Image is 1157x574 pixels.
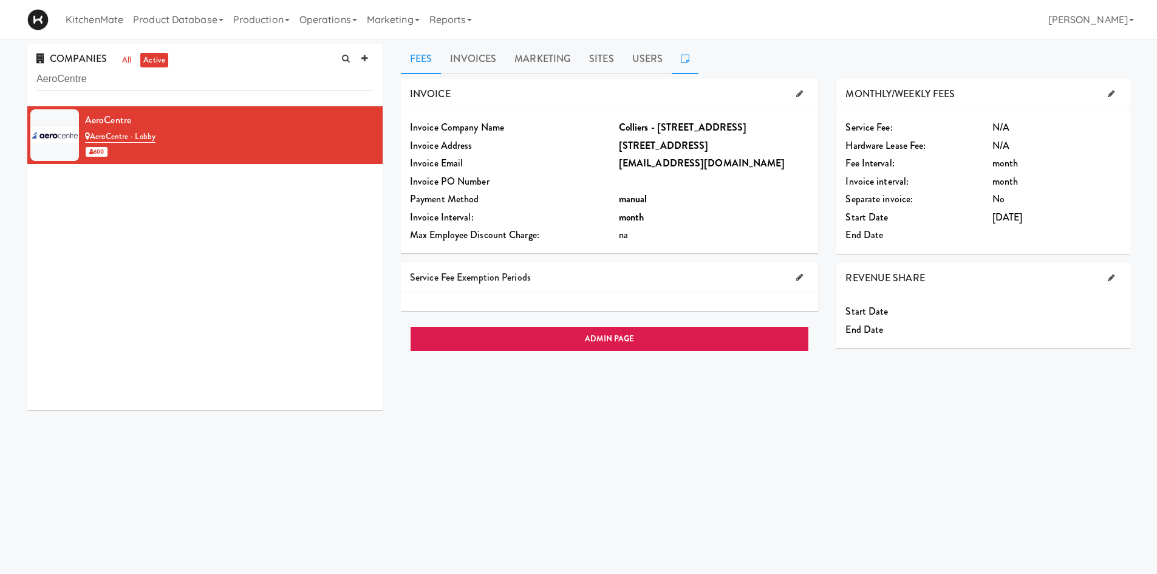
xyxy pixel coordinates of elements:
[410,156,463,170] span: Invoice Email
[410,270,531,284] span: Service Fee Exemption Periods
[441,44,505,74] a: Invoices
[580,44,623,74] a: Sites
[845,271,924,285] span: REVENUE SHARE
[36,68,374,91] input: Search company
[619,192,647,206] b: manual
[410,192,479,206] span: Payment Method
[505,44,580,74] a: Marketing
[410,228,539,242] span: Max Employee Discount Charge:
[845,174,909,188] span: Invoice interval:
[845,210,888,224] span: Start Date
[845,228,883,242] span: End Date
[86,147,108,157] span: 600
[85,111,374,129] div: AeroCentre
[619,210,644,224] b: month
[140,53,168,68] a: active
[27,9,49,30] img: Micromart
[27,106,383,164] li: AeroCentreAeroCentre - Lobby 600
[85,131,155,143] a: AeroCentre - Lobby
[619,226,810,244] div: na
[410,87,451,101] span: INVOICE
[410,138,473,152] span: Invoice Address
[410,326,809,352] a: ADMIN PAGE
[410,174,490,188] span: Invoice PO Number
[410,120,504,134] span: Invoice Company Name
[845,138,926,152] span: Hardware Lease Fee:
[845,304,888,318] span: Start Date
[845,323,883,337] span: End Date
[119,53,134,68] a: all
[623,44,672,74] a: Users
[619,138,709,152] b: [STREET_ADDRESS]
[36,52,107,66] span: COMPANIES
[619,156,785,170] b: [EMAIL_ADDRESS][DOMAIN_NAME]
[410,210,474,224] span: Invoice Interval:
[845,192,913,206] span: Separate invoice:
[401,44,441,74] a: Fees
[845,120,892,134] span: Service Fee:
[619,120,747,134] b: Colliers - [STREET_ADDRESS]
[992,174,1019,188] span: month
[845,87,955,101] span: MONTHLY/WEEKLY FEES
[992,190,1121,208] div: No
[992,120,1009,134] span: N/A
[992,138,1009,152] span: N/A
[992,156,1019,170] span: month
[992,210,1023,224] span: [DATE]
[845,156,894,170] span: Fee Interval:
